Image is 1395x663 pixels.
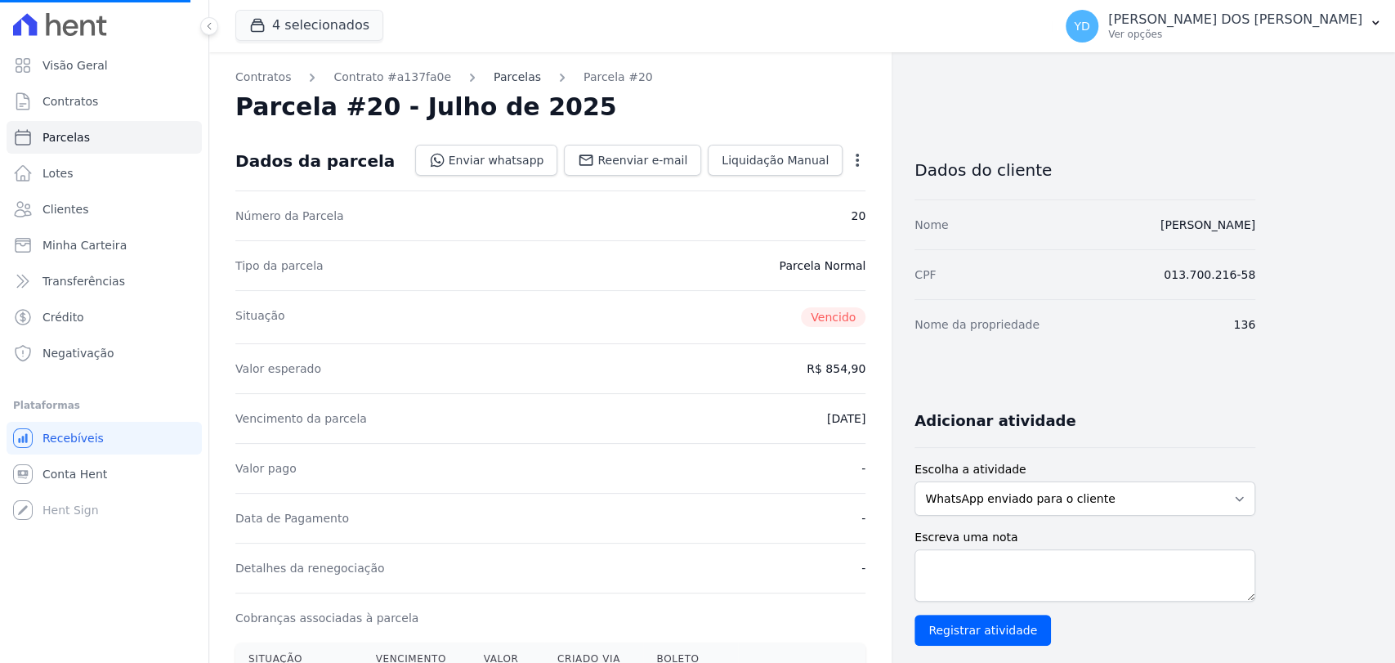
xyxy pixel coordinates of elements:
a: Parcelas [494,69,541,86]
p: [PERSON_NAME] DOS [PERSON_NAME] [1108,11,1362,28]
dd: 20 [851,208,865,224]
span: Transferências [42,273,125,289]
div: Dados da parcela [235,151,395,171]
dd: [DATE] [827,410,865,427]
span: YD [1074,20,1089,32]
p: Ver opções [1108,28,1362,41]
a: Liquidação Manual [708,145,843,176]
dt: Detalhes da renegociação [235,560,385,576]
dd: 013.700.216-58 [1164,267,1255,283]
a: [PERSON_NAME] [1160,218,1255,231]
a: Conta Hent [7,458,202,491]
a: Parcelas [7,121,202,154]
span: Recebíveis [42,430,104,446]
input: Registrar atividade [914,615,1051,646]
dt: Número da Parcela [235,208,344,224]
dt: Data de Pagamento [235,510,349,526]
a: Lotes [7,157,202,190]
h3: Dados do cliente [914,160,1255,180]
h3: Adicionar atividade [914,411,1075,431]
a: Recebíveis [7,422,202,455]
div: Plataformas [13,396,195,415]
span: Parcelas [42,129,90,146]
span: Visão Geral [42,57,108,74]
dt: Tipo da parcela [235,258,324,274]
span: Reenviar e-mail [597,152,687,168]
dd: - [861,510,865,526]
dt: Valor esperado [235,361,321,377]
dt: CPF [914,267,936,283]
a: Contratos [7,85,202,118]
a: Enviar whatsapp [415,145,558,176]
nav: Breadcrumb [235,69,865,86]
a: Transferências [7,265,202,298]
button: 4 selecionados [235,10,383,41]
a: Minha Carteira [7,229,202,262]
button: YD [PERSON_NAME] DOS [PERSON_NAME] Ver opções [1053,3,1395,49]
dd: Parcela Normal [779,258,865,274]
a: Parcela #20 [583,69,653,86]
dt: Cobranças associadas à parcela [235,610,418,626]
dt: Nome da propriedade [914,316,1040,333]
dt: Vencimento da parcela [235,410,367,427]
dd: 136 [1233,316,1255,333]
span: Contratos [42,93,98,110]
a: Reenviar e-mail [564,145,701,176]
dd: - [861,460,865,477]
span: Vencido [801,307,865,327]
a: Contratos [235,69,291,86]
label: Escolha a atividade [914,461,1255,478]
dt: Valor pago [235,460,297,477]
span: Clientes [42,201,88,217]
span: Lotes [42,165,74,181]
dt: Situação [235,307,285,327]
a: Visão Geral [7,49,202,82]
dt: Nome [914,217,948,233]
label: Escreva uma nota [914,529,1255,546]
span: Conta Hent [42,466,107,482]
h2: Parcela #20 - Julho de 2025 [235,92,617,122]
span: Liquidação Manual [722,152,829,168]
a: Contrato #a137fa0e [333,69,451,86]
a: Crédito [7,301,202,334]
a: Negativação [7,337,202,370]
dd: - [861,560,865,576]
span: Negativação [42,345,114,361]
a: Clientes [7,193,202,226]
span: Minha Carteira [42,237,127,253]
span: Crédito [42,309,84,325]
dd: R$ 854,90 [807,361,865,377]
